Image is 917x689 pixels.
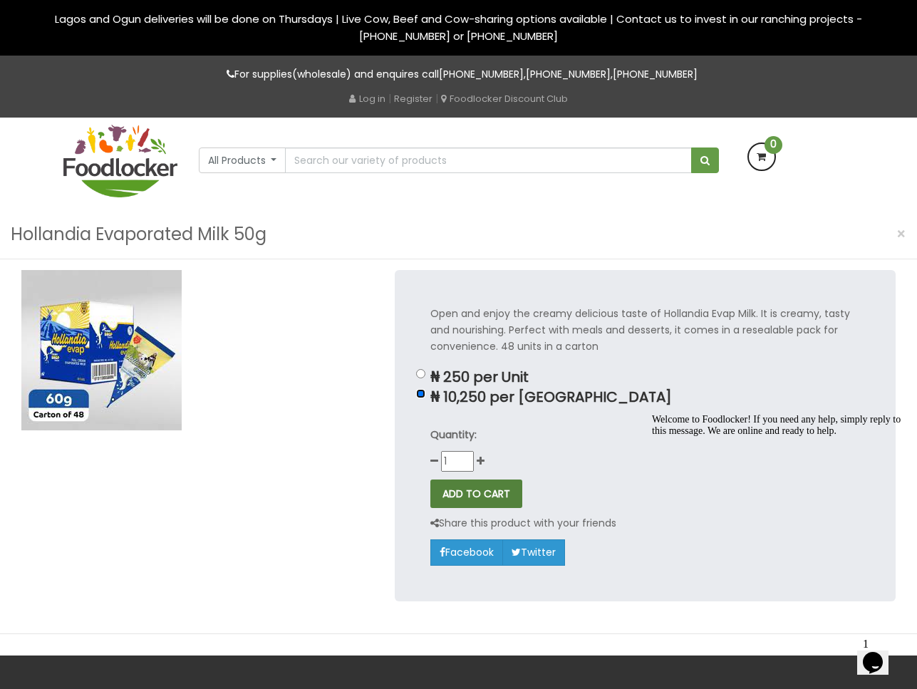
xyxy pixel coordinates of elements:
a: Register [394,92,432,105]
span: 0 [765,136,782,154]
span: × [896,224,906,244]
button: Close [889,219,913,249]
img: Hollandia Evaporated Milk 50g [21,270,182,430]
span: Lagos and Ogun deliveries will be done on Thursdays | Live Cow, Beef and Cow-sharing options avai... [55,11,862,43]
p: For supplies(wholesale) and enquires call , , [63,66,854,83]
span: Welcome to Foodlocker! If you need any help, simply reply to this message. We are online and read... [6,6,254,28]
p: ₦ 250 per Unit [430,369,860,385]
h3: Hollandia Evaporated Milk 50g [11,221,266,248]
div: Welcome to Foodlocker! If you need any help, simply reply to this message. We are online and read... [6,6,262,29]
p: Open and enjoy the creamy delicious taste of Hollandia Evap Milk. It is creamy, tasty and nourish... [430,306,860,355]
a: [PHONE_NUMBER] [613,67,698,81]
p: Share this product with your friends [430,515,616,532]
p: ₦ 10,250 per [GEOGRAPHIC_DATA] [430,389,860,405]
span: | [435,91,438,105]
strong: Quantity: [430,428,477,442]
a: [PHONE_NUMBER] [439,67,524,81]
a: [PHONE_NUMBER] [526,67,611,81]
input: Search our variety of products [285,147,691,173]
a: Foodlocker Discount Club [441,92,568,105]
a: Twitter [502,539,565,565]
button: All Products [199,147,286,173]
iframe: chat widget [857,632,903,675]
span: | [388,91,391,105]
input: ₦ 250 per Unit [416,369,425,378]
iframe: chat widget [646,408,903,625]
a: Facebook [430,539,503,565]
a: Log in [349,92,385,105]
img: FoodLocker [63,125,177,197]
input: ₦ 10,250 per [GEOGRAPHIC_DATA] [416,389,425,398]
button: ADD TO CART [430,480,522,508]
